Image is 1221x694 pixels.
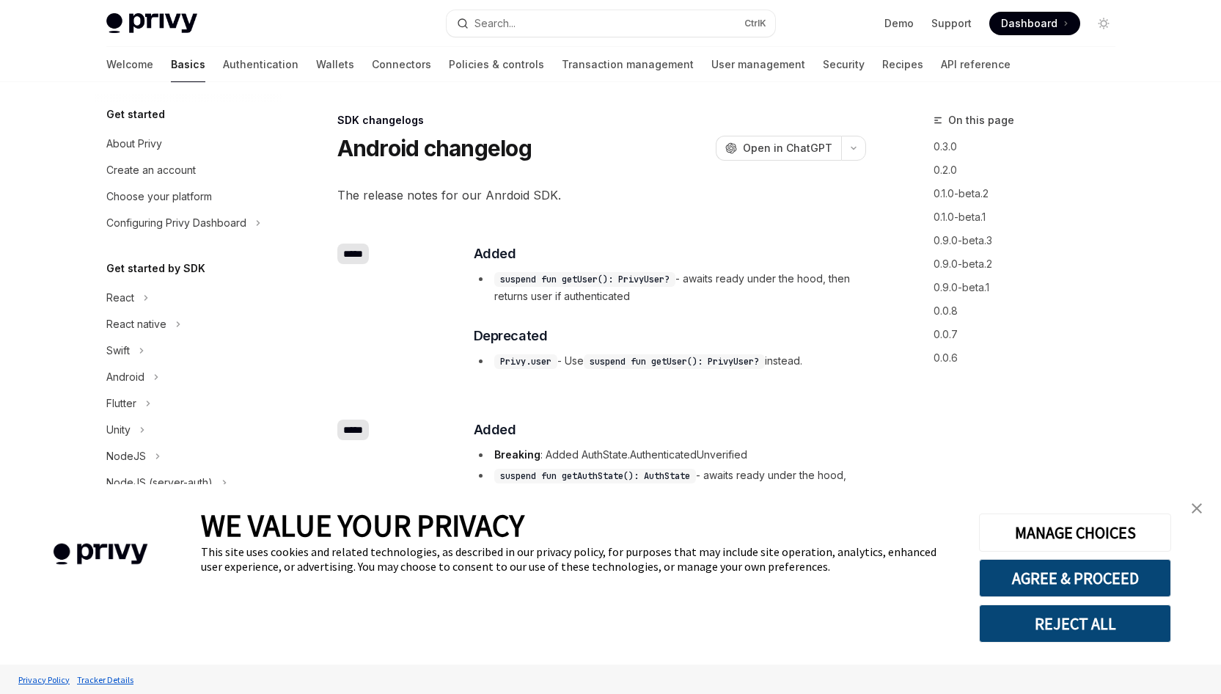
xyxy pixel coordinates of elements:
a: Privacy Policy [15,667,73,693]
a: Transaction management [562,47,694,82]
button: Toggle Unity section [95,417,282,443]
a: Create an account [95,157,282,183]
div: Choose your platform [106,188,212,205]
button: Toggle Swift section [95,337,282,364]
div: About Privy [106,135,162,153]
span: Added [474,244,516,264]
a: Recipes [882,47,923,82]
li: - Use instead. [474,352,865,370]
a: Choose your platform [95,183,282,210]
a: Security [823,47,865,82]
a: User management [711,47,805,82]
span: Dashboard [1001,16,1057,31]
span: The release notes for our Anrdoid SDK. [337,185,866,205]
a: Authentication [223,47,298,82]
a: 0.1.0-beta.1 [934,205,1127,229]
div: React native [106,315,166,333]
div: React [106,289,134,307]
code: Privy.user [494,354,557,369]
a: 0.2.0 [934,158,1127,182]
a: Basics [171,47,205,82]
div: Unity [106,421,131,439]
button: Open in ChatGPT [716,136,841,161]
div: NodeJS (server-auth) [106,474,213,492]
div: Search... [474,15,516,32]
h5: Get started [106,106,165,123]
img: close banner [1192,503,1202,514]
li: - awaits ready under the hood, then returns user if authenticated [474,270,865,305]
a: 0.0.6 [934,346,1127,370]
span: On this page [948,112,1014,129]
span: WE VALUE YOUR PRIVACY [201,506,524,544]
button: Toggle dark mode [1092,12,1115,35]
a: Welcome [106,47,153,82]
div: Swift [106,342,130,359]
a: Connectors [372,47,431,82]
a: Demo [884,16,914,31]
img: company logo [22,522,179,586]
div: Configuring Privy Dashboard [106,214,246,232]
li: : Added AuthState.AuthenticatedUnverified [474,446,865,464]
code: suspend fun getUser(): PrivyUser? [494,272,675,287]
div: SDK changelogs [337,113,866,128]
h1: Android changelog [337,135,532,161]
a: 0.1.0-beta.2 [934,182,1127,205]
h5: Get started by SDK [106,260,205,277]
button: Open search [447,10,775,37]
span: Added [474,420,516,440]
li: - awaits ready under the hood, then returns most up to date AuthState [474,467,865,502]
code: suspend fun getUser(): PrivyUser? [584,354,765,369]
img: light logo [106,13,197,34]
a: API reference [941,47,1011,82]
a: Policies & controls [449,47,544,82]
button: Toggle NodeJS section [95,443,282,470]
a: close banner [1182,494,1211,523]
button: Toggle React native section [95,311,282,337]
button: Toggle NodeJS (server-auth) section [95,470,282,496]
a: Dashboard [989,12,1080,35]
strong: Breaking [494,448,540,461]
div: Create an account [106,161,196,179]
span: Open in ChatGPT [743,141,832,156]
button: Toggle React section [95,285,282,311]
div: NodeJS [106,448,146,465]
div: Flutter [106,395,136,412]
button: REJECT ALL [979,604,1171,643]
button: MANAGE CHOICES [979,514,1171,552]
a: 0.9.0-beta.2 [934,252,1127,276]
a: Tracker Details [73,667,137,693]
a: 0.9.0-beta.1 [934,276,1127,299]
a: 0.3.0 [934,135,1127,158]
button: AGREE & PROCEED [979,559,1171,597]
span: Ctrl K [744,18,766,29]
button: Toggle Flutter section [95,390,282,417]
span: Deprecated [474,326,548,346]
a: 0.0.8 [934,299,1127,323]
a: About Privy [95,131,282,157]
div: Android [106,368,144,386]
code: suspend fun getAuthState(): AuthState [494,469,696,483]
a: 0.0.7 [934,323,1127,346]
div: This site uses cookies and related technologies, as described in our privacy policy, for purposes... [201,544,957,574]
a: Wallets [316,47,354,82]
button: Toggle Android section [95,364,282,390]
a: Support [931,16,972,31]
a: 0.9.0-beta.3 [934,229,1127,252]
button: Toggle Configuring Privy Dashboard section [95,210,282,236]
